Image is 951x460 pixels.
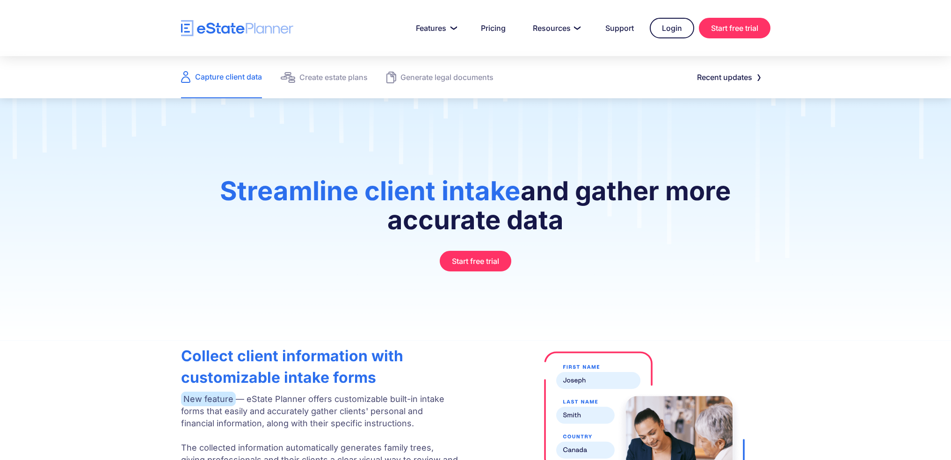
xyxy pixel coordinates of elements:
a: Start free trial [440,251,511,271]
a: Start free trial [699,18,770,38]
div: Recent updates [697,71,752,84]
strong: Collect client information with customizable intake forms [181,347,403,387]
span: Streamline client intake [220,175,521,207]
a: Login [650,18,694,38]
h1: and gather more accurate data [204,176,747,244]
a: Generate legal documents [386,56,494,98]
a: Resources [522,19,589,37]
a: Support [594,19,645,37]
a: Features [405,19,465,37]
a: Pricing [470,19,517,37]
div: Capture client data [195,70,262,83]
a: Capture client data [181,56,262,98]
div: Create estate plans [299,71,368,84]
span: New feature [181,392,236,406]
a: home [181,20,293,37]
a: Create estate plans [281,56,368,98]
a: Recent updates [686,68,770,87]
div: Generate legal documents [400,71,494,84]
